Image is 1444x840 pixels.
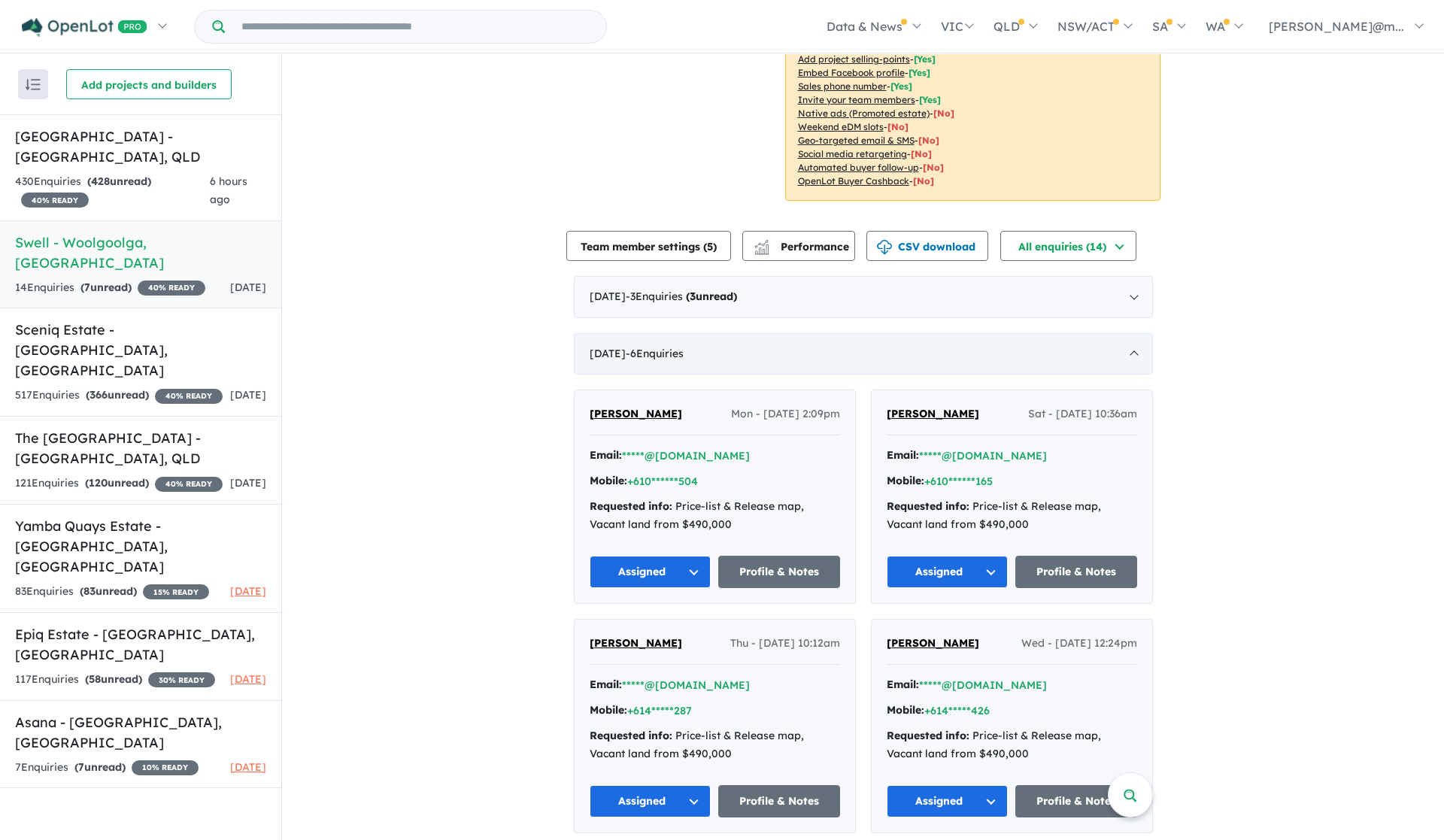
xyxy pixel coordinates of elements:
[85,672,142,686] strong: ( unread)
[230,388,266,402] span: [DATE]
[143,584,209,599] span: 15 % READY
[132,760,199,775] span: 10 % READY
[590,636,682,650] span: [PERSON_NAME]
[1021,635,1137,653] span: Wed - [DATE] 12:24pm
[15,428,266,469] h5: The [GEOGRAPHIC_DATA] - [GEOGRAPHIC_DATA] , QLD
[21,193,89,208] span: 40 % READY
[690,290,696,303] span: 3
[887,407,979,420] span: [PERSON_NAME]
[798,135,915,146] u: Geo-targeted email & SMS
[89,388,108,402] span: 366
[590,499,672,513] strong: Requested info:
[798,175,909,186] u: OpenLot Buyer Cashback
[590,498,840,534] div: Price-list & Release map, Vacant land from $490,000
[909,67,930,78] span: [ Yes ]
[1015,556,1137,588] a: Profile & Notes
[230,672,266,686] span: [DATE]
[148,672,215,687] span: 30 % READY
[85,476,149,490] strong: ( unread)
[590,727,840,763] div: Price-list & Release map, Vacant land from $490,000
[574,276,1153,318] div: [DATE]
[923,162,944,173] span: [No]
[22,18,147,37] img: Openlot PRO Logo White
[80,281,132,294] strong: ( unread)
[15,671,215,689] div: 117 Enquir ies
[731,405,840,423] span: Mon - [DATE] 2:09pm
[1000,231,1136,261] button: All enquiries (14)
[887,678,919,691] strong: Email:
[914,53,936,65] span: [ Yes ]
[15,516,266,577] h5: Yamba Quays Estate - [GEOGRAPHIC_DATA] , [GEOGRAPHIC_DATA]
[887,121,909,132] span: [No]
[913,175,934,186] span: [No]
[798,121,884,132] u: Weekend eDM slots
[877,240,892,255] img: download icon
[757,240,849,253] span: Performance
[798,162,919,173] u: Automated buyer follow-up
[230,584,266,598] span: [DATE]
[887,556,1009,588] button: Assigned
[887,727,1137,763] div: Price-list & Release map, Vacant land from $490,000
[590,474,627,487] strong: Mobile:
[798,148,907,159] u: Social media retargeting
[15,712,266,753] h5: Asana - [GEOGRAPHIC_DATA] , [GEOGRAPHIC_DATA]
[798,80,887,92] u: Sales phone number
[798,53,910,65] u: Add project selling-points
[89,672,101,686] span: 58
[590,556,711,588] button: Assigned
[887,785,1009,817] button: Assigned
[26,79,41,90] img: sort.svg
[866,231,988,261] button: CSV download
[933,108,954,119] span: [No]
[887,635,979,653] a: [PERSON_NAME]
[15,624,266,665] h5: Epiq Estate - [GEOGRAPHIC_DATA] , [GEOGRAPHIC_DATA]
[84,281,90,294] span: 7
[15,583,209,601] div: 83 Enquir ies
[718,785,840,817] a: Profile & Notes
[887,474,924,487] strong: Mobile:
[798,108,930,119] u: Native ads (Promoted estate)
[686,290,737,303] strong: ( unread)
[230,760,266,774] span: [DATE]
[86,388,149,402] strong: ( unread)
[890,80,912,92] span: [ Yes ]
[590,729,672,742] strong: Requested info:
[626,290,737,303] span: - 3 Enquir ies
[15,387,223,405] div: 517 Enquir ies
[887,448,919,462] strong: Email:
[74,760,126,774] strong: ( unread)
[15,279,205,297] div: 14 Enquir ies
[754,244,769,254] img: bar-chart.svg
[15,475,223,493] div: 121 Enquir ies
[91,174,110,188] span: 428
[15,126,266,167] h5: [GEOGRAPHIC_DATA] - [GEOGRAPHIC_DATA] , QLD
[89,476,108,490] span: 120
[87,174,151,188] strong: ( unread)
[911,148,932,159] span: [No]
[718,556,840,588] a: Profile & Notes
[15,759,199,777] div: 7 Enquir ies
[887,499,969,513] strong: Requested info:
[798,67,905,78] u: Embed Facebook profile
[230,476,266,490] span: [DATE]
[1015,785,1137,817] a: Profile & Notes
[887,729,969,742] strong: Requested info:
[590,635,682,653] a: [PERSON_NAME]
[1269,19,1404,34] span: [PERSON_NAME]@m...
[228,11,603,43] input: Try estate name, suburb, builder or developer
[626,347,684,360] span: - 6 Enquir ies
[590,785,711,817] button: Assigned
[590,407,682,420] span: [PERSON_NAME]
[590,703,627,717] strong: Mobile:
[887,498,1137,534] div: Price-list & Release map, Vacant land from $490,000
[15,232,266,273] h5: Swell - Woolgoolga , [GEOGRAPHIC_DATA]
[798,94,915,105] u: Invite your team members
[742,231,855,261] button: Performance
[730,635,840,653] span: Thu - [DATE] 10:12am
[230,281,266,294] span: [DATE]
[66,69,232,99] button: Add projects and builders
[155,477,223,492] span: 40 % READY
[566,231,731,261] button: Team member settings (5)
[80,584,137,598] strong: ( unread)
[590,448,622,462] strong: Email:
